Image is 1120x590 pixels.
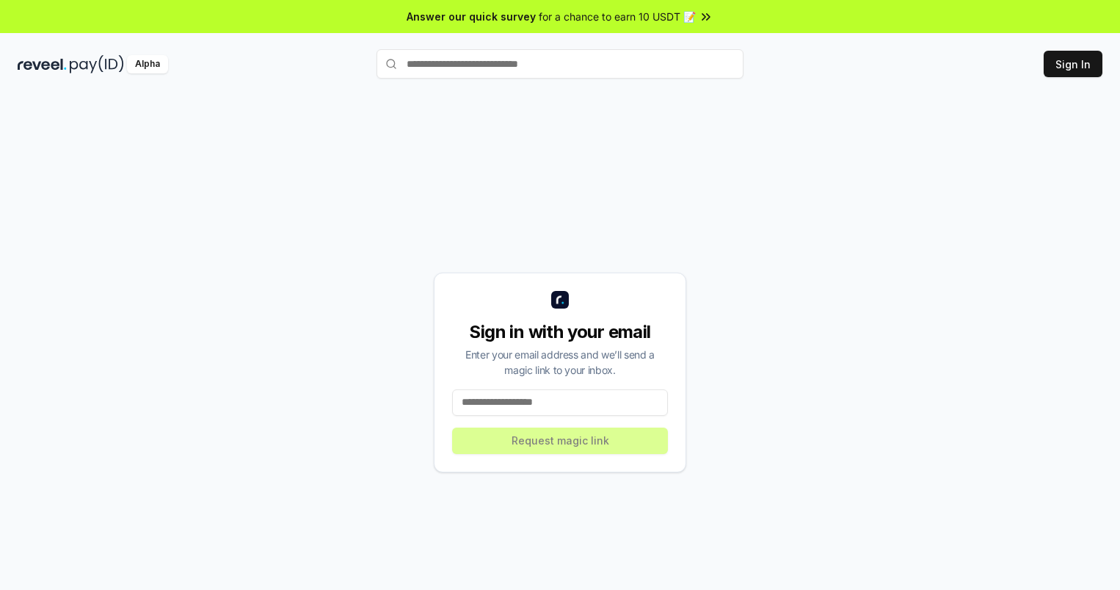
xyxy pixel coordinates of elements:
button: Sign In [1044,51,1102,77]
div: Alpha [127,55,168,73]
div: Sign in with your email [452,320,668,344]
img: pay_id [70,55,124,73]
img: reveel_dark [18,55,67,73]
span: Answer our quick survey [407,9,536,24]
img: logo_small [551,291,569,309]
div: Enter your email address and we’ll send a magic link to your inbox. [452,347,668,378]
span: for a chance to earn 10 USDT 📝 [539,9,696,24]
